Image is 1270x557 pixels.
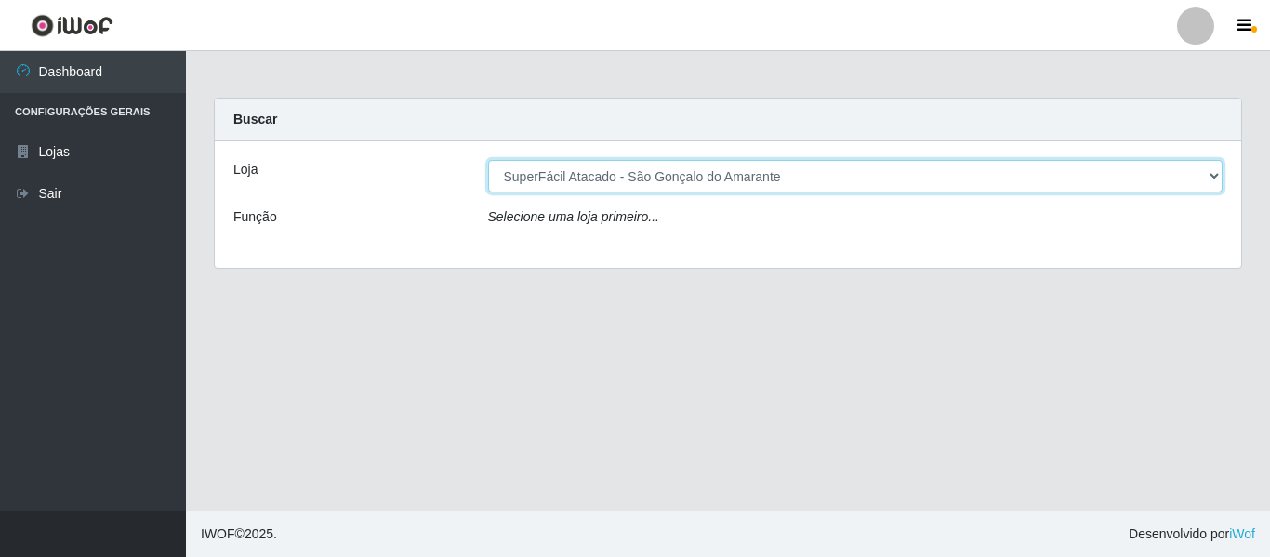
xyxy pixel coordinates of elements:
[31,14,113,37] img: CoreUI Logo
[233,112,277,126] strong: Buscar
[201,526,235,541] span: IWOF
[201,524,277,544] span: © 2025 .
[233,160,258,179] label: Loja
[488,209,659,224] i: Selecione uma loja primeiro...
[233,207,277,227] label: Função
[1129,524,1255,544] span: Desenvolvido por
[1229,526,1255,541] a: iWof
